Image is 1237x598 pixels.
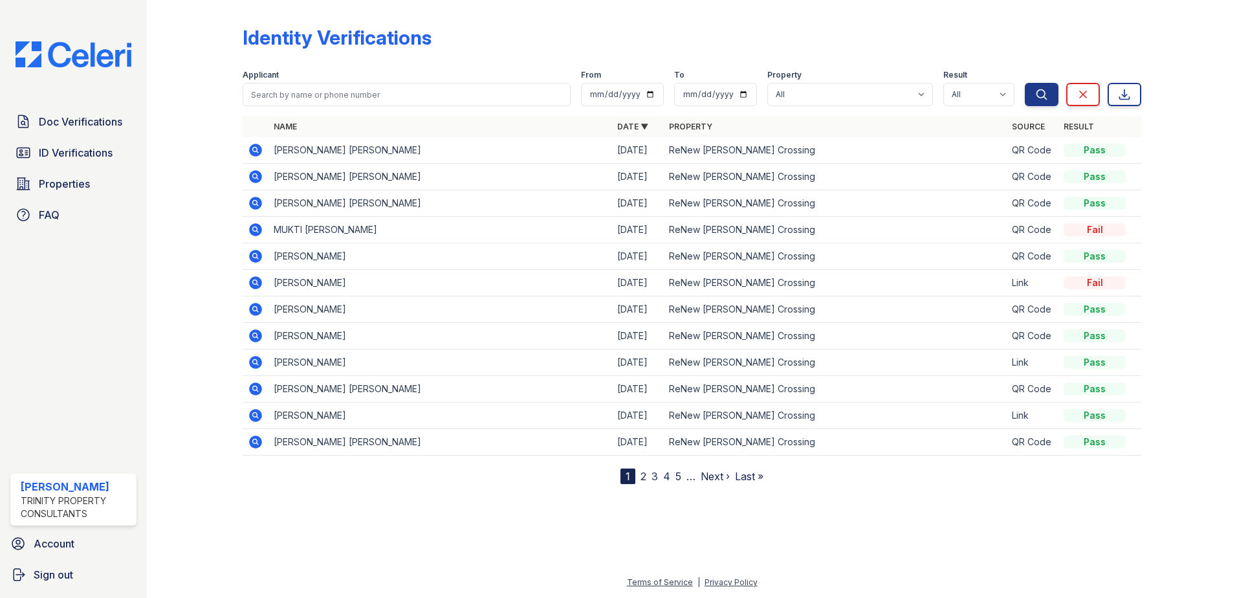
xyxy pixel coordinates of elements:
span: Properties [39,176,90,192]
td: QR Code [1007,164,1058,190]
a: Name [274,122,297,131]
label: Applicant [243,70,279,80]
a: Property [669,122,712,131]
a: Date ▼ [617,122,648,131]
td: QR Code [1007,190,1058,217]
div: Pass [1064,382,1126,395]
td: Link [1007,403,1058,429]
a: FAQ [10,202,137,228]
td: ReNew [PERSON_NAME] Crossing [664,137,1007,164]
a: Next › [701,470,730,483]
td: [PERSON_NAME] [268,403,612,429]
span: ID Verifications [39,145,113,161]
div: Pass [1064,356,1126,369]
div: Pass [1064,170,1126,183]
td: ReNew [PERSON_NAME] Crossing [664,164,1007,190]
td: [DATE] [612,164,664,190]
td: ReNew [PERSON_NAME] Crossing [664,296,1007,323]
td: Link [1007,270,1058,296]
a: Doc Verifications [10,109,137,135]
td: QR Code [1007,429,1058,456]
div: Pass [1064,409,1126,422]
div: Pass [1064,197,1126,210]
div: Pass [1064,250,1126,263]
td: [DATE] [612,429,664,456]
td: [DATE] [612,323,664,349]
td: [PERSON_NAME] [268,243,612,270]
a: Last » [735,470,763,483]
a: ID Verifications [10,140,137,166]
td: [DATE] [612,270,664,296]
td: [PERSON_NAME] [268,296,612,323]
td: QR Code [1007,137,1058,164]
span: Doc Verifications [39,114,122,129]
td: [DATE] [612,403,664,429]
td: [PERSON_NAME] [PERSON_NAME] [268,164,612,190]
td: ReNew [PERSON_NAME] Crossing [664,376,1007,403]
a: Account [5,531,142,557]
a: Sign out [5,562,142,588]
div: 1 [620,469,635,484]
a: Privacy Policy [705,577,758,587]
div: Pass [1064,329,1126,342]
div: Fail [1064,276,1126,289]
td: QR Code [1007,376,1058,403]
td: ReNew [PERSON_NAME] Crossing [664,403,1007,429]
td: MUKTI [PERSON_NAME] [268,217,612,243]
td: ReNew [PERSON_NAME] Crossing [664,429,1007,456]
input: Search by name or phone number [243,83,571,106]
td: ReNew [PERSON_NAME] Crossing [664,190,1007,217]
label: From [581,70,601,80]
div: Trinity Property Consultants [21,494,131,520]
a: 5 [675,470,681,483]
td: [PERSON_NAME] [268,323,612,349]
td: [DATE] [612,349,664,376]
td: QR Code [1007,243,1058,270]
td: [PERSON_NAME] [268,270,612,296]
td: ReNew [PERSON_NAME] Crossing [664,323,1007,349]
a: Properties [10,171,137,197]
td: ReNew [PERSON_NAME] Crossing [664,270,1007,296]
a: Source [1012,122,1045,131]
div: Pass [1064,436,1126,448]
td: [PERSON_NAME] [PERSON_NAME] [268,376,612,403]
a: 2 [640,470,646,483]
span: … [686,469,695,484]
td: [DATE] [612,137,664,164]
td: [PERSON_NAME] [PERSON_NAME] [268,137,612,164]
td: [PERSON_NAME] [268,349,612,376]
span: Sign out [34,567,73,582]
td: [PERSON_NAME] [PERSON_NAME] [268,429,612,456]
div: [PERSON_NAME] [21,479,131,494]
td: QR Code [1007,217,1058,243]
label: Property [767,70,802,80]
div: Pass [1064,303,1126,316]
label: To [674,70,684,80]
td: QR Code [1007,296,1058,323]
span: FAQ [39,207,60,223]
td: ReNew [PERSON_NAME] Crossing [664,243,1007,270]
td: ReNew [PERSON_NAME] Crossing [664,217,1007,243]
span: Account [34,536,74,551]
label: Result [943,70,967,80]
div: | [697,577,700,587]
td: QR Code [1007,323,1058,349]
td: [PERSON_NAME] [PERSON_NAME] [268,190,612,217]
div: Identity Verifications [243,26,432,49]
a: Terms of Service [627,577,693,587]
img: CE_Logo_Blue-a8612792a0a2168367f1c8372b55b34899dd931a85d93a1a3d3e32e68fde9ad4.png [5,41,142,67]
td: [DATE] [612,217,664,243]
a: 3 [651,470,658,483]
td: [DATE] [612,243,664,270]
a: 4 [663,470,670,483]
td: [DATE] [612,376,664,403]
a: Result [1064,122,1094,131]
td: Link [1007,349,1058,376]
td: [DATE] [612,296,664,323]
td: ReNew [PERSON_NAME] Crossing [664,349,1007,376]
div: Fail [1064,223,1126,236]
td: [DATE] [612,190,664,217]
div: Pass [1064,144,1126,157]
